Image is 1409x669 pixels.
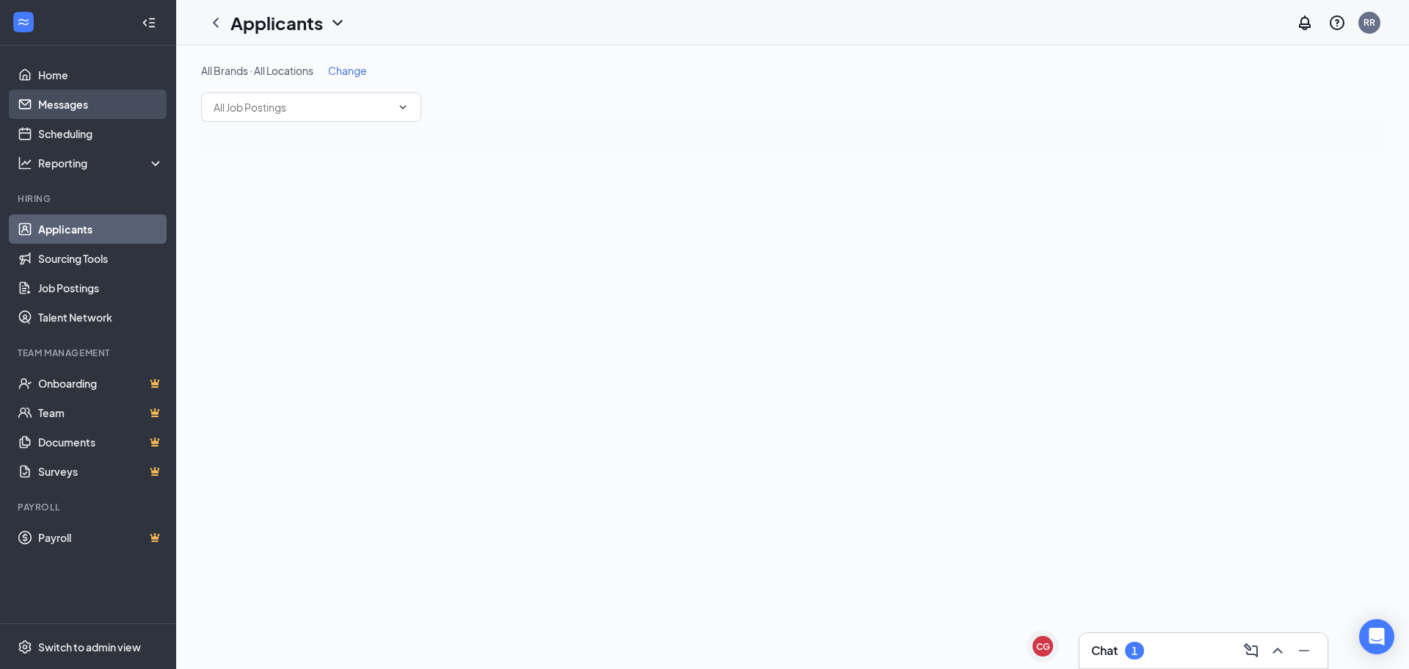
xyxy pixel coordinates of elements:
input: All Job Postings [214,99,391,115]
svg: Collapse [142,15,156,30]
a: OnboardingCrown [38,369,164,398]
a: Messages [38,90,164,119]
div: Hiring [18,192,161,205]
div: Team Management [18,347,161,359]
svg: QuestionInfo [1328,14,1346,32]
svg: ChevronDown [397,101,409,113]
a: Home [38,60,164,90]
a: TeamCrown [38,398,164,427]
div: 1 [1132,645,1137,657]
svg: Analysis [18,156,32,170]
span: Change [328,64,367,77]
h1: Applicants [230,10,323,35]
div: Reporting [38,156,164,170]
svg: Settings [18,640,32,654]
svg: Minimize [1295,642,1313,659]
svg: ComposeMessage [1242,642,1260,659]
div: RR [1364,16,1375,29]
svg: ChevronDown [329,14,346,32]
div: Switch to admin view [38,640,141,654]
svg: WorkstreamLogo [16,15,31,29]
div: Open Intercom Messenger [1359,619,1394,654]
a: SurveysCrown [38,457,164,486]
button: ChevronUp [1266,639,1289,662]
button: ComposeMessage [1239,639,1263,662]
svg: ChevronUp [1269,642,1286,659]
button: Minimize [1292,639,1316,662]
h3: Chat [1091,643,1118,659]
a: DocumentsCrown [38,427,164,457]
span: All Brands · All Locations [201,64,313,77]
a: Scheduling [38,119,164,148]
a: Sourcing Tools [38,244,164,273]
div: CG [1036,640,1050,653]
a: Job Postings [38,273,164,303]
svg: ChevronLeft [207,14,225,32]
a: Applicants [38,214,164,244]
a: PayrollCrown [38,523,164,552]
a: Talent Network [38,303,164,332]
svg: Notifications [1296,14,1314,32]
div: Payroll [18,501,161,513]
